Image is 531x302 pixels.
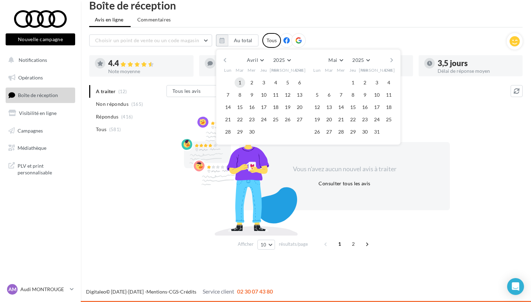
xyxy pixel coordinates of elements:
[86,289,106,295] a: Digitaleo
[270,77,281,88] button: 4
[96,101,129,108] span: Non répondus
[248,67,256,73] span: Mer
[273,57,285,63] span: 2025
[223,127,233,137] button: 28
[224,67,232,73] span: Lun
[359,67,395,73] span: [PERSON_NAME]
[18,145,46,151] span: Médiathèque
[137,16,171,23] span: Commentaires
[258,90,269,100] button: 10
[270,67,306,73] span: [PERSON_NAME]
[360,114,370,125] button: 23
[235,102,245,113] button: 15
[360,102,370,113] button: 16
[108,59,188,68] div: 4.4
[336,114,346,125] button: 21
[131,101,143,107] span: (165)
[247,90,257,100] button: 9
[261,242,267,248] span: 10
[96,113,119,120] span: Répondus
[349,55,372,65] button: 2025
[372,114,382,125] button: 24
[334,238,345,250] span: 1
[282,114,293,125] button: 26
[294,90,305,100] button: 13
[438,59,517,67] div: 3,5 jours
[348,77,358,88] button: 1
[244,55,267,65] button: Avril
[4,123,77,138] a: Campagnes
[360,90,370,100] button: 9
[6,33,75,45] button: Nouvelle campagne
[18,161,72,176] span: PLV et print personnalisable
[18,75,43,81] span: Opérations
[349,67,356,73] span: Jeu
[294,102,305,113] button: 20
[235,77,245,88] button: 1
[228,34,258,46] button: Au total
[260,67,267,73] span: Jeu
[313,67,321,73] span: Lun
[235,127,245,137] button: 29
[438,69,517,73] div: Délai de réponse moyen
[4,88,77,103] a: Boîte de réception
[235,114,245,125] button: 22
[223,90,233,100] button: 7
[216,34,258,46] button: Au total
[316,179,373,188] button: Consulter tous les avis
[294,114,305,125] button: 27
[348,238,359,250] span: 2
[372,102,382,113] button: 17
[258,77,269,88] button: 3
[352,57,364,63] span: 2025
[326,55,346,65] button: Mai
[294,77,305,88] button: 6
[238,241,254,248] span: Afficher
[235,90,245,100] button: 8
[383,114,394,125] button: 25
[203,288,234,295] span: Service client
[247,114,257,125] button: 23
[108,69,188,74] div: Note moyenne
[324,127,334,137] button: 27
[282,102,293,113] button: 19
[507,278,524,295] div: Open Intercom Messenger
[247,57,258,63] span: Avril
[282,90,293,100] button: 12
[4,70,77,85] a: Opérations
[312,114,322,125] button: 19
[336,102,346,113] button: 14
[372,90,382,100] button: 10
[295,67,304,73] span: Dim
[236,67,244,73] span: Mar
[337,67,345,73] span: Mer
[284,165,405,174] div: Vous n'avez aucun nouvel avis à traiter
[257,240,275,250] button: 10
[262,33,281,48] div: Tous
[247,127,257,137] button: 30
[4,158,77,179] a: PLV et print personnalisable
[180,289,196,295] a: Crédits
[20,286,67,293] p: Audi MONTROUGE
[372,77,382,88] button: 3
[146,289,167,295] a: Mentions
[18,92,58,98] span: Boîte de réception
[169,289,178,295] a: CGS
[95,37,199,43] span: Choisir un point de vente ou un code magasin
[258,114,269,125] button: 24
[4,53,74,68] button: Notifications
[172,88,201,94] span: Tous les avis
[324,114,334,125] button: 20
[328,57,337,63] span: Mai
[324,102,334,113] button: 13
[348,127,358,137] button: 29
[258,102,269,113] button: 17
[336,127,346,137] button: 28
[237,288,273,295] span: 02 30 07 43 80
[166,85,237,97] button: Tous les avis
[383,90,394,100] button: 11
[109,127,121,132] span: (581)
[223,114,233,125] button: 21
[247,77,257,88] button: 2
